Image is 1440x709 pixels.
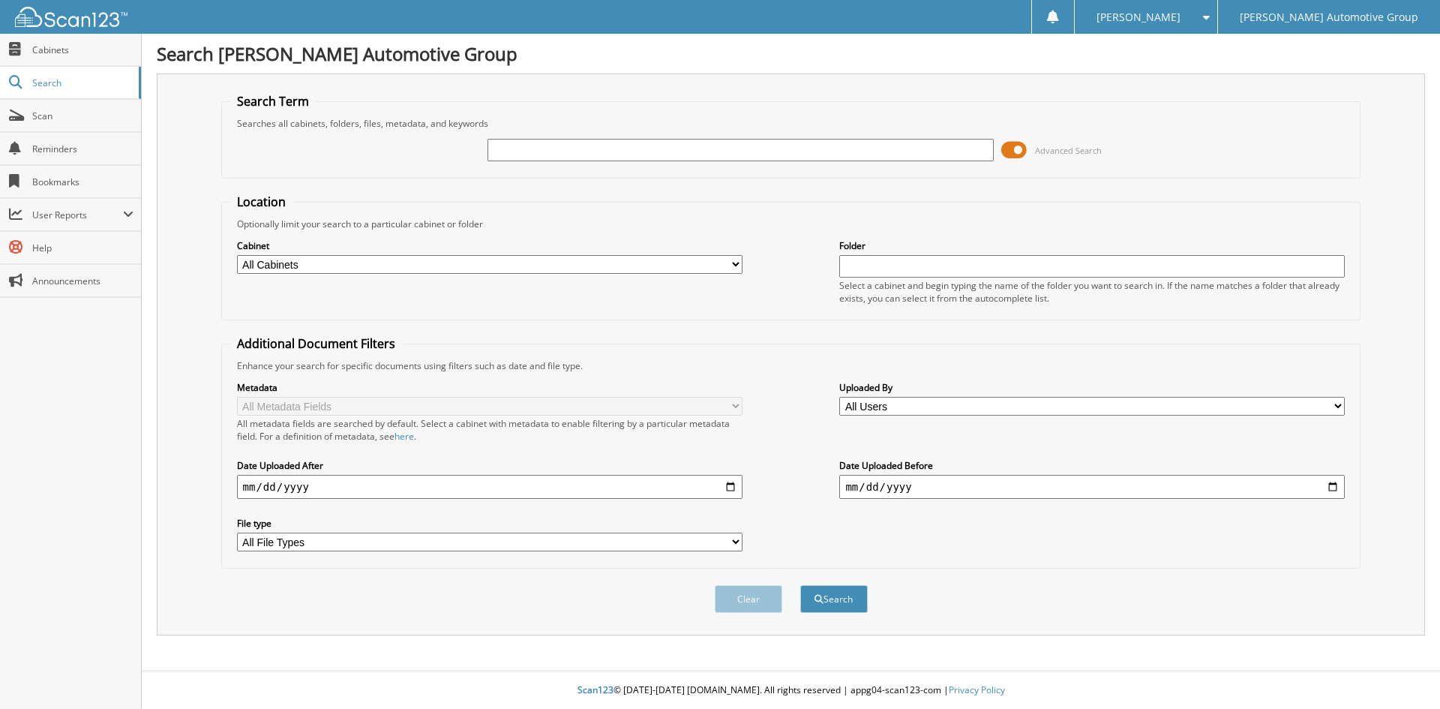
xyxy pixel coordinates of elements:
[237,381,742,394] label: Metadata
[237,417,742,443] div: All metadata fields are searched by default. Select a cabinet with metadata to enable filtering b...
[237,475,742,499] input: start
[32,176,133,188] span: Bookmarks
[142,672,1440,709] div: © [DATE]-[DATE] [DOMAIN_NAME]. All rights reserved | appg04-scan123-com |
[32,275,133,287] span: Announcements
[157,41,1425,66] h1: Search [PERSON_NAME] Automotive Group
[949,683,1005,696] a: Privacy Policy
[229,335,403,352] legend: Additional Document Filters
[32,110,133,122] span: Scan
[237,239,742,252] label: Cabinet
[32,77,131,89] span: Search
[839,459,1345,472] label: Date Uploaded Before
[32,242,133,254] span: Help
[229,218,1353,230] div: Optionally limit your search to a particular cabinet or folder
[577,683,613,696] span: Scan123
[839,381,1345,394] label: Uploaded By
[839,239,1345,252] label: Folder
[229,194,293,210] legend: Location
[1035,145,1102,156] span: Advanced Search
[237,459,742,472] label: Date Uploaded After
[839,279,1345,305] div: Select a cabinet and begin typing the name of the folder you want to search in. If the name match...
[229,359,1353,372] div: Enhance your search for specific documents using filters such as date and file type.
[229,93,316,110] legend: Search Term
[394,430,414,443] a: here
[229,117,1353,130] div: Searches all cabinets, folders, files, metadata, and keywords
[32,143,133,155] span: Reminders
[715,585,782,613] button: Clear
[32,44,133,56] span: Cabinets
[800,585,868,613] button: Search
[1240,13,1418,22] span: [PERSON_NAME] Automotive Group
[237,517,742,530] label: File type
[15,7,127,27] img: scan123-logo-white.svg
[32,209,123,221] span: User Reports
[1096,13,1180,22] span: [PERSON_NAME]
[839,475,1345,499] input: end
